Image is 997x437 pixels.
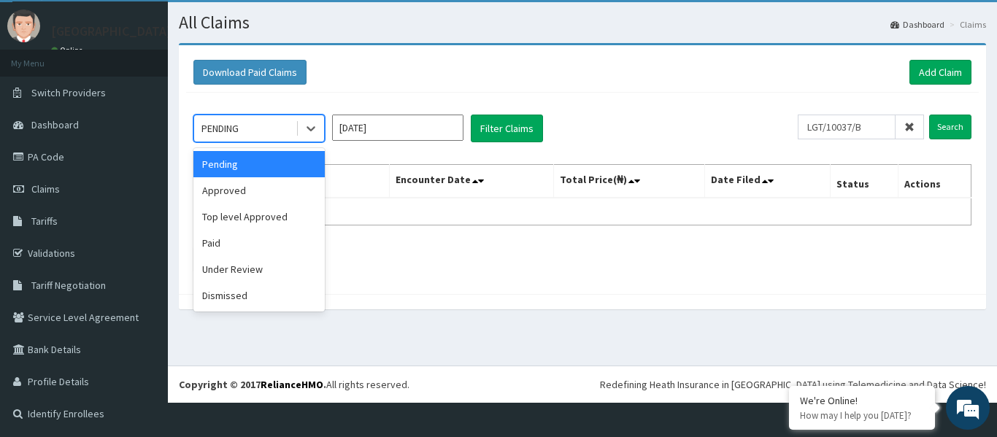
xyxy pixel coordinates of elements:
th: Encounter Date [390,165,553,198]
textarea: Type your message and hit 'Enter' [7,286,278,337]
li: Claims [946,18,986,31]
strong: Copyright © 2017 . [179,378,326,391]
span: Switch Providers [31,86,106,99]
div: Minimize live chat window [239,7,274,42]
th: Status [831,165,898,198]
input: Search by HMO ID [798,115,896,139]
div: Redefining Heath Insurance in [GEOGRAPHIC_DATA] using Telemedicine and Data Science! [600,377,986,392]
div: Approved [193,177,325,204]
th: Total Price(₦) [553,165,705,198]
span: We're online! [85,128,201,275]
p: How may I help you today? [800,409,924,422]
span: Dashboard [31,118,79,131]
div: We're Online! [800,394,924,407]
img: d_794563401_company_1708531726252_794563401 [27,73,59,109]
div: Chat with us now [76,82,245,101]
div: Pending [193,151,325,177]
a: Dashboard [890,18,944,31]
footer: All rights reserved. [168,366,997,403]
a: Online [51,45,86,55]
div: Top level Approved [193,204,325,230]
th: Actions [898,165,971,198]
span: Claims [31,182,60,196]
input: Select Month and Year [332,115,463,141]
th: Date Filed [705,165,831,198]
button: Download Paid Claims [193,60,307,85]
p: [GEOGRAPHIC_DATA] [51,25,172,38]
h1: All Claims [179,13,986,32]
input: Search [929,115,971,139]
div: Paid [193,230,325,256]
button: Filter Claims [471,115,543,142]
span: Tariff Negotiation [31,279,106,292]
img: User Image [7,9,40,42]
div: PENDING [201,121,239,136]
a: RelianceHMO [261,378,323,391]
div: Dismissed [193,282,325,309]
a: Add Claim [909,60,971,85]
div: Under Review [193,256,325,282]
span: Tariffs [31,214,58,228]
